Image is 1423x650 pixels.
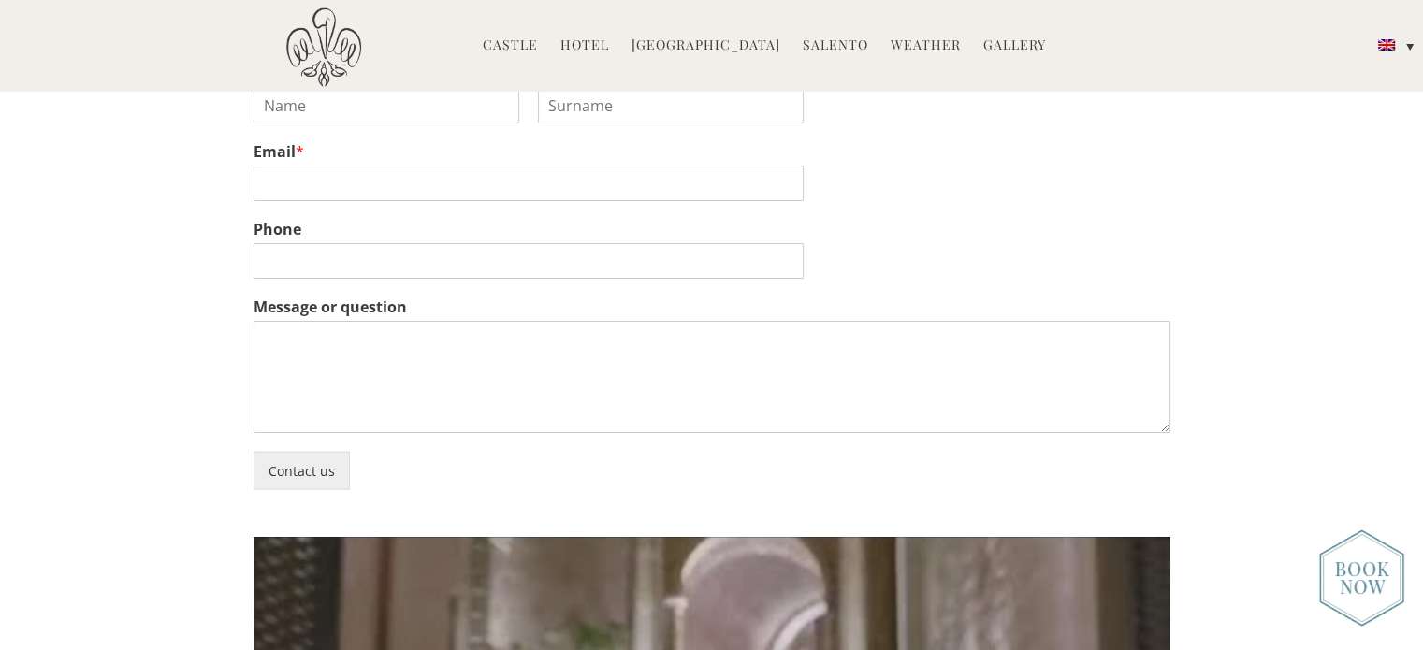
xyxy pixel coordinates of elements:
[254,220,1170,239] label: Phone
[1319,529,1404,627] img: new-booknow.png
[891,36,961,57] a: Weather
[254,142,1170,162] label: Email
[483,36,538,57] a: Castle
[632,36,780,57] a: [GEOGRAPHIC_DATA]
[560,36,609,57] a: Hotel
[254,297,1170,317] label: Message or question
[803,36,868,57] a: Salento
[1378,39,1395,51] img: English
[983,36,1046,57] a: Gallery
[254,452,350,490] button: Contact us
[286,7,361,87] img: Castello di Ugento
